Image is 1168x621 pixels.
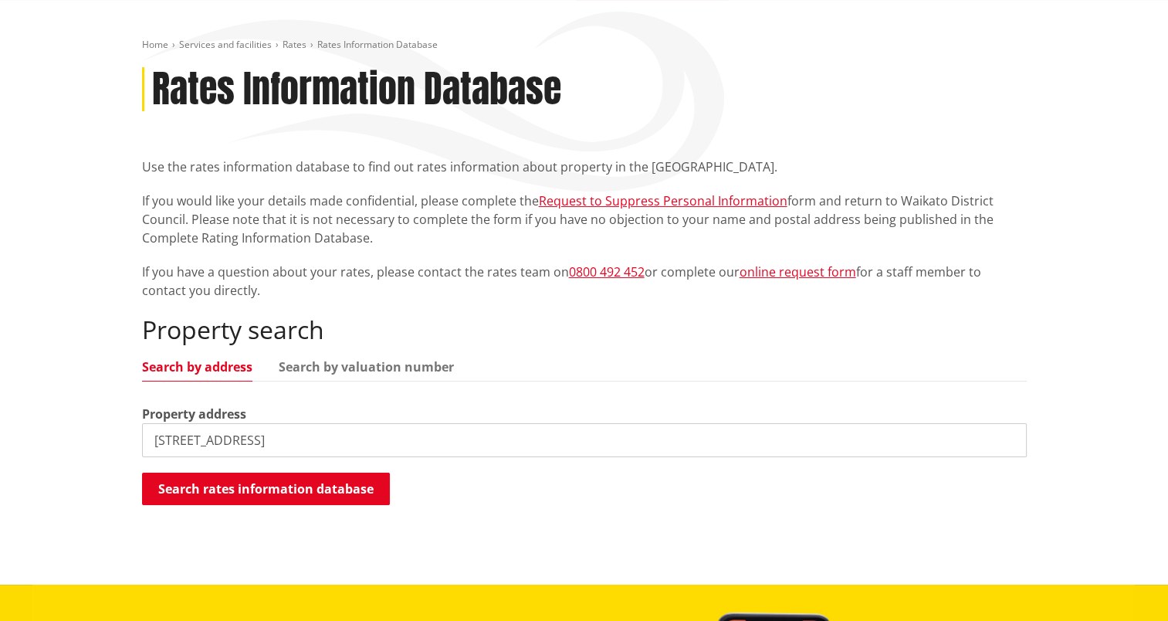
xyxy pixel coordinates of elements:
[317,38,438,51] span: Rates Information Database
[279,361,454,373] a: Search by valuation number
[1097,556,1153,612] iframe: Messenger Launcher
[142,423,1027,457] input: e.g. Duke Street NGARUAWAHIA
[142,473,390,505] button: Search rates information database
[539,192,787,209] a: Request to Suppress Personal Information
[283,38,306,51] a: Rates
[569,263,645,280] a: 0800 492 452
[142,38,168,51] a: Home
[152,67,561,112] h1: Rates Information Database
[740,263,856,280] a: online request form
[142,361,252,373] a: Search by address
[142,405,246,423] label: Property address
[142,192,1027,247] p: If you would like your details made confidential, please complete the form and return to Waikato ...
[142,263,1027,300] p: If you have a question about your rates, please contact the rates team on or complete our for a s...
[142,158,1027,176] p: Use the rates information database to find out rates information about property in the [GEOGRAPHI...
[142,39,1027,52] nav: breadcrumb
[142,315,1027,344] h2: Property search
[179,38,272,51] a: Services and facilities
